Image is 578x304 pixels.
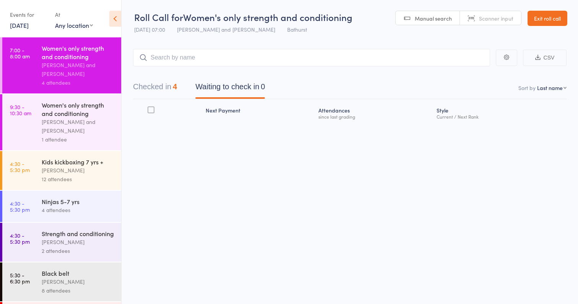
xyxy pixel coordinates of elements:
button: Checked in4 [133,79,177,99]
a: 4:30 -5:30 pmStrength and conditioning[PERSON_NAME]2 attendees [2,223,121,262]
div: 8 attendees [42,286,115,295]
div: Current / Next Rank [437,114,563,119]
div: 12 attendees [42,175,115,183]
a: [DATE] [10,21,29,29]
a: 4:30 -5:30 pmNinjas 5-7 yrs4 attendees [2,191,121,222]
div: Last name [537,84,563,92]
div: 4 [173,82,177,91]
a: 5:30 -6:30 pmBlack belt[PERSON_NAME]8 attendees [2,262,121,301]
span: Scanner input [479,14,513,22]
div: 4 attendees [42,78,115,87]
span: Bathurst [287,26,307,33]
div: [PERSON_NAME] and [PERSON_NAME] [42,61,115,78]
div: Events for [10,8,47,21]
div: Kids kickboxing 7 yrs + [42,158,115,166]
div: At [55,8,93,21]
label: Sort by [518,84,536,92]
button: Waiting to check in0 [195,79,265,99]
div: [PERSON_NAME] and [PERSON_NAME] [42,117,115,135]
span: Manual search [415,14,452,22]
a: Exit roll call [528,11,567,26]
div: Any location [55,21,93,29]
time: 7:00 - 8:00 am [10,47,30,59]
div: 0 [261,82,265,91]
div: Women's only strength and conditioning [42,101,115,117]
span: [DATE] 07:00 [134,26,165,33]
div: Ninjas 5-7 yrs [42,197,115,206]
span: Women's only strength and conditioning [183,11,352,23]
input: Search by name [133,49,490,66]
time: 9:30 - 10:30 am [10,104,31,116]
span: [PERSON_NAME] and [PERSON_NAME] [177,26,275,33]
div: 4 attendees [42,206,115,214]
div: [PERSON_NAME] [42,277,115,286]
button: CSV [523,50,567,66]
div: Strength and conditioning [42,229,115,238]
a: 7:00 -8:00 amWomen's only strength and conditioning[PERSON_NAME] and [PERSON_NAME]4 attendees [2,37,121,93]
div: [PERSON_NAME] [42,238,115,246]
span: Roll Call for [134,11,183,23]
div: 1 attendee [42,135,115,144]
a: 4:30 -5:30 pmKids kickboxing 7 yrs +[PERSON_NAME]12 attendees [2,151,121,190]
div: Next Payment [203,103,315,123]
time: 5:30 - 6:30 pm [10,272,30,284]
div: Black belt [42,269,115,277]
div: since last grading [318,114,430,119]
div: [PERSON_NAME] [42,166,115,175]
time: 4:30 - 5:30 pm [10,200,30,212]
div: Atten­dances [315,103,433,123]
div: 2 attendees [42,246,115,255]
div: Style [433,103,567,123]
time: 4:30 - 5:30 pm [10,232,30,244]
time: 4:30 - 5:30 pm [10,161,30,173]
a: 9:30 -10:30 amWomen's only strength and conditioning[PERSON_NAME] and [PERSON_NAME]1 attendee [2,94,121,150]
div: Women's only strength and conditioning [42,44,115,61]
